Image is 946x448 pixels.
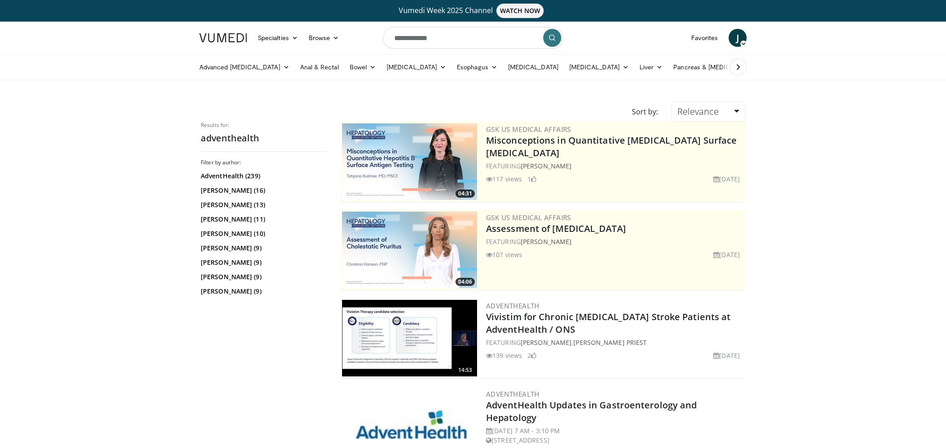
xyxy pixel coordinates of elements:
span: 04:31 [455,190,475,198]
a: GSK US Medical Affairs [486,213,571,222]
a: Pancreas & [MEDICAL_DATA] [668,58,773,76]
a: [PERSON_NAME] [521,237,572,246]
a: GSK US Medical Affairs [486,125,571,134]
a: AdventHealth [486,389,540,398]
a: [PERSON_NAME] (11) [201,215,324,224]
span: 04:06 [455,278,475,286]
a: Esophagus [451,58,503,76]
div: FEATURING , [486,338,743,347]
a: 14:53 [342,300,477,376]
input: Search topics, interventions [383,27,563,49]
a: [PERSON_NAME] (9) [201,287,324,296]
a: Browse [303,29,345,47]
a: [PERSON_NAME] (9) [201,272,324,281]
a: [PERSON_NAME] Priest [573,338,647,347]
li: [DATE] [713,250,740,259]
img: VuMedi Logo [199,33,247,42]
span: 14:53 [455,366,475,374]
a: Favorites [686,29,723,47]
p: Results for: [201,122,327,129]
a: [PERSON_NAME] [521,162,572,170]
a: [PERSON_NAME] (10) [201,229,324,238]
a: [MEDICAL_DATA] [503,58,564,76]
span: Relevance [677,105,719,118]
a: Anal & Rectal [295,58,344,76]
a: Misconceptions in Quantitative [MEDICAL_DATA] Surface [MEDICAL_DATA] [486,134,737,159]
a: Relevance [671,102,745,122]
li: 2 [527,351,536,360]
li: 139 views [486,351,522,360]
a: 04:31 [342,123,477,200]
li: [DATE] [713,351,740,360]
a: 04:06 [342,212,477,288]
a: Liver [634,58,668,76]
h2: adventhealth [201,132,327,144]
a: AdventHealth [486,301,540,310]
img: 63e13b0a-36f4-4ab8-962f-6b16e4de8052.300x170_q85_crop-smart_upscale.jpg [342,300,477,376]
a: Vivistim for Chronic [MEDICAL_DATA] Stroke Patients at AdventHealth / ONS [486,311,730,335]
a: [MEDICAL_DATA] [381,58,451,76]
div: Sort by: [625,102,665,122]
li: [DATE] [713,174,740,184]
a: Vumedi Week 2025 ChannelWATCH NOW [201,4,745,18]
a: Specialties [252,29,303,47]
a: [PERSON_NAME] (16) [201,186,324,195]
img: ea8305e5-ef6b-4575-a231-c141b8650e1f.jpg.300x170_q85_crop-smart_upscale.jpg [342,123,477,200]
a: [PERSON_NAME] (13) [201,200,324,209]
a: AdventHealth Updates in Gastroenterology and Hepatology [486,399,697,424]
h3: Filter by author: [201,159,327,166]
li: 117 views [486,174,522,184]
div: FEATURING [486,161,743,171]
a: Assessment of [MEDICAL_DATA] [486,222,626,235]
a: J [729,29,747,47]
a: [PERSON_NAME] (9) [201,258,324,267]
a: Advanced [MEDICAL_DATA] [194,58,295,76]
a: [MEDICAL_DATA] [564,58,634,76]
div: [DATE] 7 AM - 3:10 PM [STREET_ADDRESS] [486,426,743,445]
a: [PERSON_NAME] [521,338,572,347]
div: FEATURING [486,237,743,246]
a: [PERSON_NAME] (9) [201,244,324,253]
a: Bowel [344,58,381,76]
img: 31b7e813-d228-42d3-be62-e44350ef88b5.jpg.300x170_q85_crop-smart_upscale.jpg [342,212,477,288]
span: WATCH NOW [496,4,544,18]
li: 1 [527,174,536,184]
a: AdventHealth (239) [201,172,324,181]
li: 107 views [486,250,522,259]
